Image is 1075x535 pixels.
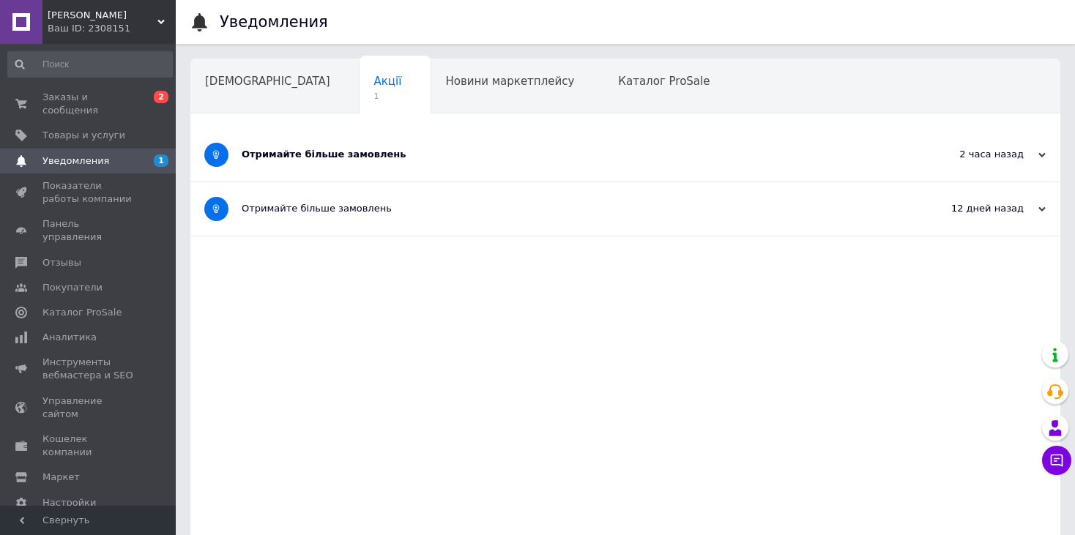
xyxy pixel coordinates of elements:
span: Каталог ProSale [42,306,122,319]
div: 2 часа назад [899,148,1046,161]
span: Управление сайтом [42,394,135,421]
h1: Уведомления [220,13,328,31]
div: 12 дней назад [899,202,1046,215]
span: 1 [154,154,168,167]
span: 1 [374,91,402,102]
div: Ваш ID: 2308151 [48,22,176,35]
span: Настройки [42,496,96,509]
span: Показатели работы компании [42,179,135,206]
span: [DEMOGRAPHIC_DATA] [205,75,330,88]
span: Каталог ProSale [618,75,710,88]
div: Отримайте більше замовлень [242,148,899,161]
span: Покупатели [42,281,103,294]
span: Панель управления [42,217,135,244]
span: Уведомления [42,154,109,168]
span: Отзывы [42,256,81,269]
span: Заказы и сообщения [42,91,135,117]
span: Каста Виноделов [48,9,157,22]
input: Поиск [7,51,173,78]
span: Акції [374,75,402,88]
span: Маркет [42,471,80,484]
span: 2 [154,91,168,103]
div: Отримайте більше замовлень [242,202,899,215]
span: Инструменты вебмастера и SEO [42,356,135,382]
span: Кошелек компании [42,433,135,459]
span: Товары и услуги [42,129,125,142]
span: Новини маркетплейсу [445,75,574,88]
span: Аналитика [42,331,97,344]
button: Чат с покупателем [1042,446,1071,475]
